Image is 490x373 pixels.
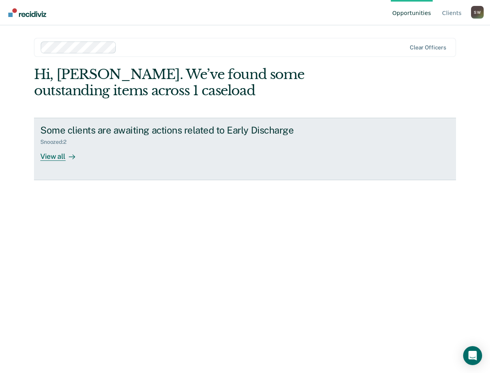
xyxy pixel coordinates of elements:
[34,118,456,180] a: Some clients are awaiting actions related to Early DischargeSnoozed:2View all
[8,8,46,17] img: Recidiviz
[471,6,484,19] div: S W
[40,124,318,136] div: Some clients are awaiting actions related to Early Discharge
[40,145,85,161] div: View all
[34,66,371,99] div: Hi, [PERSON_NAME]. We’ve found some outstanding items across 1 caseload
[40,139,73,145] div: Snoozed : 2
[471,6,484,19] button: Profile dropdown button
[463,346,482,365] div: Open Intercom Messenger
[410,44,446,51] div: Clear officers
